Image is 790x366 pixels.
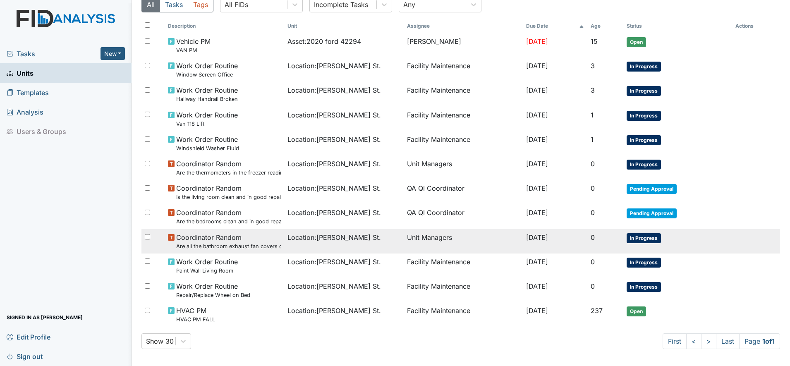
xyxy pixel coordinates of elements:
th: Toggle SortBy [165,19,284,33]
span: [DATE] [526,62,548,70]
span: 3 [591,62,595,70]
span: Location : [PERSON_NAME] St. [287,110,381,120]
span: In Progress [627,282,661,292]
span: Coordinator Random Are the thermometers in the freezer reading between 0 degrees and 10 degrees? [176,159,281,177]
td: Unit Managers [404,155,523,180]
td: Facility Maintenance [404,107,523,131]
a: > [701,333,716,349]
span: Coordinator Random Are all the bathroom exhaust fan covers clean and dust free? [176,232,281,250]
span: In Progress [627,258,661,268]
td: QA QI Coordinator [404,180,523,204]
span: [DATE] [526,282,548,290]
span: Location : [PERSON_NAME] St. [287,257,381,267]
th: Toggle SortBy [523,19,587,33]
th: Toggle SortBy [587,19,623,33]
span: [DATE] [526,208,548,217]
span: 0 [591,160,595,168]
span: 3 [591,86,595,94]
span: [DATE] [526,258,548,266]
span: [DATE] [526,233,548,242]
span: In Progress [627,160,661,170]
nav: task-pagination [663,333,780,349]
span: Pending Approval [627,208,677,218]
td: Facility Maintenance [404,131,523,155]
span: [DATE] [526,306,548,315]
span: [DATE] [526,184,548,192]
a: Last [716,333,740,349]
th: Assignee [404,19,523,33]
small: VAN PM [176,46,211,54]
span: Vehicle PM VAN PM [176,36,211,54]
span: 1 [591,135,594,144]
span: Signed in as [PERSON_NAME] [7,311,83,324]
small: Repair/Replace Wheel on Bed [176,291,250,299]
span: 0 [591,184,595,192]
span: Pending Approval [627,184,677,194]
small: Van 118 Lift [176,120,238,128]
small: Hallway Handrail Broken [176,95,238,103]
span: Edit Profile [7,330,50,343]
span: Location : [PERSON_NAME] St. [287,61,381,71]
small: HVAC PM FALL [176,316,215,323]
span: In Progress [627,62,661,72]
span: Work Order Routine Paint Wall Living Room [176,257,238,275]
span: 15 [591,37,598,45]
a: First [663,333,687,349]
span: Location : [PERSON_NAME] St. [287,232,381,242]
span: Templates [7,86,49,99]
small: Are all the bathroom exhaust fan covers clean and dust free? [176,242,281,250]
span: Units [7,67,34,79]
span: Work Order Routine Windshield Washer Fluid [176,134,239,152]
span: 1 [591,111,594,119]
small: Paint Wall Living Room [176,267,238,275]
span: [DATE] [526,37,548,45]
span: Location : [PERSON_NAME] St. [287,281,381,291]
span: [DATE] [526,135,548,144]
span: Location : [PERSON_NAME] St. [287,159,381,169]
span: 0 [591,208,595,217]
span: Work Order Routine Van 118 Lift [176,110,238,128]
span: Page [739,333,780,349]
span: In Progress [627,135,661,145]
th: Toggle SortBy [284,19,404,33]
span: HVAC PM HVAC PM FALL [176,306,215,323]
small: Windshield Washer Fluid [176,144,239,152]
td: Facility Maintenance [404,57,523,82]
td: [PERSON_NAME] [404,33,523,57]
a: < [686,333,701,349]
span: 0 [591,282,595,290]
span: Coordinator Random Is the living room clean and in good repair? [176,183,281,201]
td: Facility Maintenance [404,82,523,106]
td: Unit Managers [404,229,523,254]
span: Work Order Routine Repair/Replace Wheel on Bed [176,281,250,299]
span: In Progress [627,233,661,243]
span: Asset : 2020 ford 42294 [287,36,361,46]
span: Coordinator Random Are the bedrooms clean and in good repair? [176,208,281,225]
td: QA QI Coordinator [404,204,523,229]
small: Window Screen Office [176,71,238,79]
span: In Progress [627,111,661,121]
button: New [101,47,125,60]
td: Facility Maintenance [404,254,523,278]
span: [DATE] [526,160,548,168]
span: Location : [PERSON_NAME] St. [287,134,381,144]
span: Sign out [7,350,43,363]
strong: 1 of 1 [762,337,775,345]
th: Actions [732,19,773,33]
th: Toggle SortBy [623,19,733,33]
span: In Progress [627,86,661,96]
span: Open [627,306,646,316]
span: Analysis [7,105,43,118]
span: [DATE] [526,111,548,119]
span: Location : [PERSON_NAME] St. [287,306,381,316]
a: Tasks [7,49,101,59]
span: 0 [591,258,595,266]
span: 237 [591,306,603,315]
span: Work Order Routine Hallway Handrail Broken [176,85,238,103]
span: Open [627,37,646,47]
div: Show 30 [146,336,174,346]
span: 0 [591,233,595,242]
small: Is the living room clean and in good repair? [176,193,281,201]
span: Location : [PERSON_NAME] St. [287,85,381,95]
